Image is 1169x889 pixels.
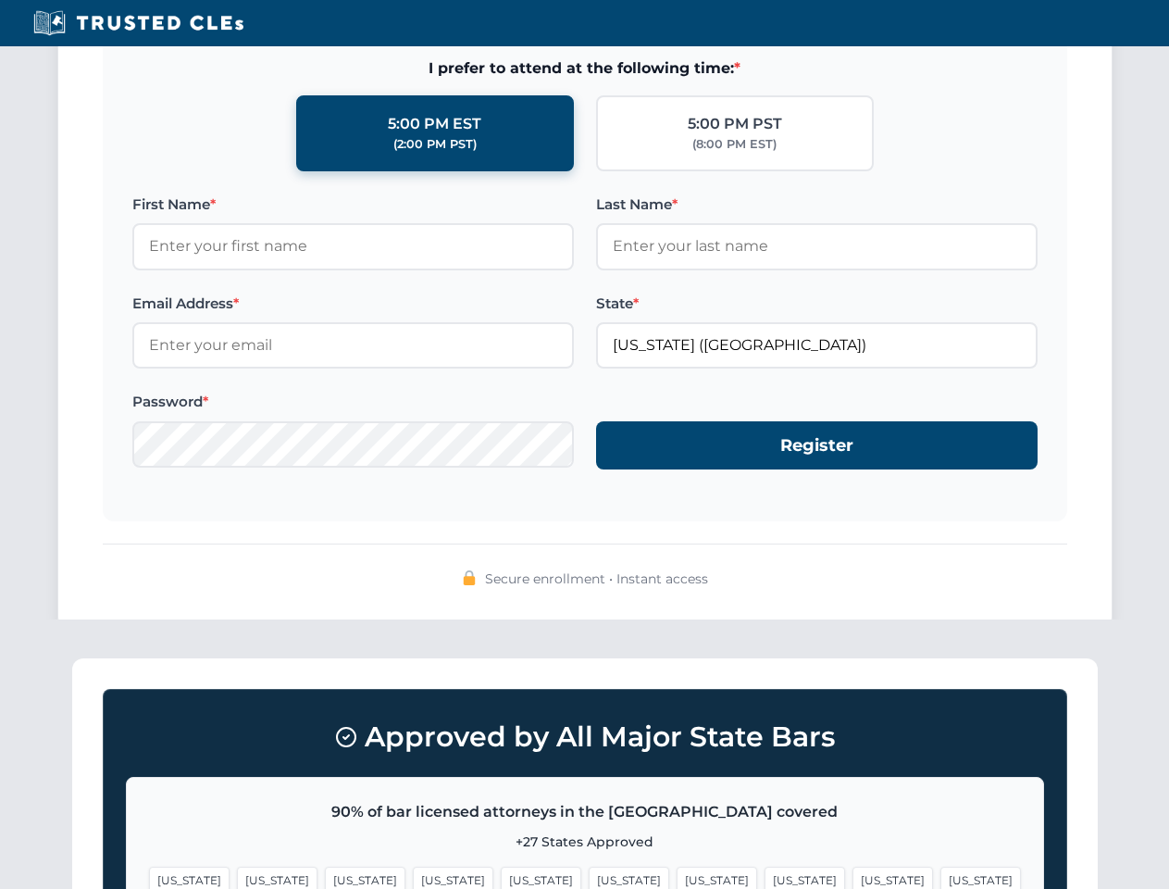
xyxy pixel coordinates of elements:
[132,322,574,369] input: Enter your email
[132,391,574,413] label: Password
[149,832,1021,852] p: +27 States Approved
[393,135,477,154] div: (2:00 PM PST)
[132,194,574,216] label: First Name
[149,800,1021,824] p: 90% of bar licensed attorneys in the [GEOGRAPHIC_DATA] covered
[388,112,481,136] div: 5:00 PM EST
[596,421,1038,470] button: Register
[132,223,574,269] input: Enter your first name
[596,194,1038,216] label: Last Name
[132,56,1038,81] span: I prefer to attend at the following time:
[126,712,1044,762] h3: Approved by All Major State Bars
[596,223,1038,269] input: Enter your last name
[692,135,777,154] div: (8:00 PM EST)
[132,293,574,315] label: Email Address
[596,322,1038,369] input: Arizona (AZ)
[596,293,1038,315] label: State
[462,570,477,585] img: 🔒
[28,9,249,37] img: Trusted CLEs
[485,569,708,589] span: Secure enrollment • Instant access
[688,112,782,136] div: 5:00 PM PST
